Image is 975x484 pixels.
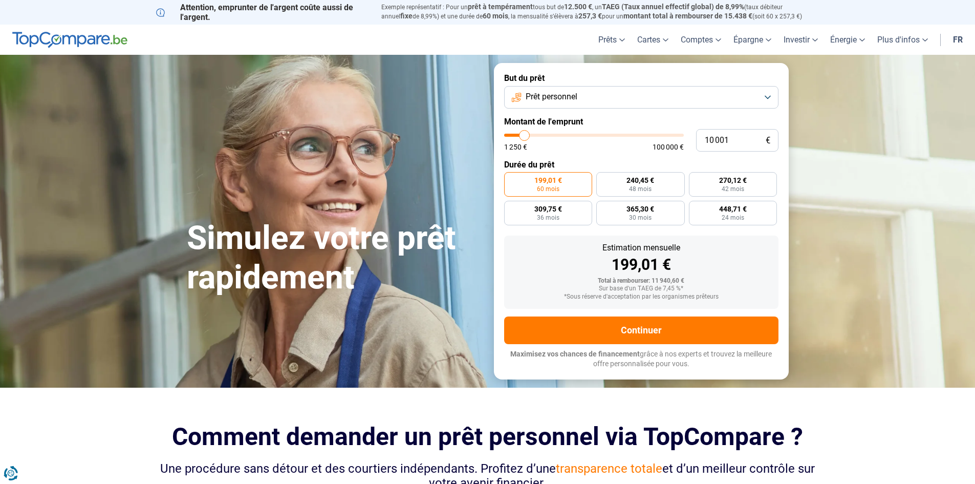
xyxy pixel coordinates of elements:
h2: Comment demander un prêt personnel via TopCompare ? [156,423,819,451]
span: 60 mois [483,12,508,20]
span: 36 mois [537,215,559,221]
span: 42 mois [722,186,744,192]
span: TAEG (Taux annuel effectif global) de 8,99% [602,3,744,11]
span: 30 mois [629,215,652,221]
span: 100 000 € [653,143,684,151]
span: prêt à tempérament [468,3,533,11]
p: Attention, emprunter de l'argent coûte aussi de l'argent. [156,3,369,22]
a: Épargne [727,25,777,55]
a: Cartes [631,25,675,55]
span: 240,45 € [626,177,654,184]
span: 309,75 € [534,205,562,213]
div: Estimation mensuelle [512,244,770,252]
div: Total à rembourser: 11 940,60 € [512,278,770,285]
span: 365,30 € [626,205,654,213]
span: 270,12 € [719,177,747,184]
a: Comptes [675,25,727,55]
span: transparence totale [556,461,662,476]
h1: Simulez votre prêt rapidement [187,219,482,298]
span: fixe [400,12,413,20]
span: 60 mois [537,186,559,192]
label: Montant de l'emprunt [504,117,778,127]
span: 12.500 € [564,3,592,11]
button: Continuer [504,317,778,344]
a: Prêts [592,25,631,55]
span: montant total à rembourser de 15.438 € [623,12,752,20]
span: Prêt personnel [526,91,577,102]
div: *Sous réserve d'acceptation par les organismes prêteurs [512,293,770,301]
p: grâce à nos experts et trouvez la meilleure offre personnalisée pour vous. [504,349,778,369]
img: TopCompare [12,32,127,48]
span: 24 mois [722,215,744,221]
span: Maximisez vos chances de financement [510,350,640,358]
p: Exemple représentatif : Pour un tous but de , un (taux débiteur annuel de 8,99%) et une durée de ... [381,3,819,21]
button: Prêt personnel [504,86,778,109]
a: Investir [777,25,824,55]
div: Sur base d'un TAEG de 7,45 %* [512,285,770,292]
a: Plus d'infos [871,25,934,55]
span: € [766,136,770,145]
span: 257,3 € [578,12,602,20]
span: 199,01 € [534,177,562,184]
span: 448,71 € [719,205,747,213]
label: Durée du prêt [504,160,778,170]
a: Énergie [824,25,871,55]
span: 48 mois [629,186,652,192]
label: But du prêt [504,73,778,83]
a: fr [947,25,969,55]
div: 199,01 € [512,257,770,272]
span: 1 250 € [504,143,527,151]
